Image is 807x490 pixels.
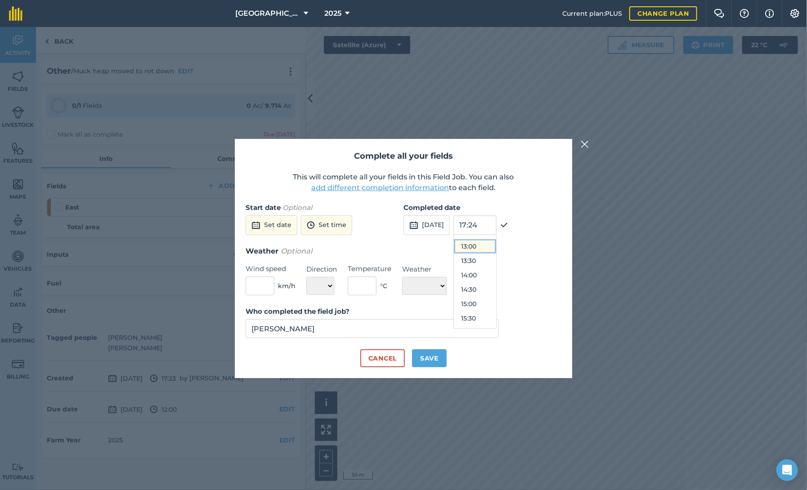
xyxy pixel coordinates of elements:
button: 15:00 [454,297,496,311]
label: Wind speed [246,263,296,274]
em: Optional [282,203,312,212]
img: svg+xml;base64,PD94bWwgdmVyc2lvbj0iMS4wIiBlbmNvZGluZz0idXRmLTgiPz4KPCEtLSBHZW5lcmF0b3I6IEFkb2JlIE... [307,220,315,231]
button: [DATE] [403,215,450,235]
button: 13:00 [454,239,496,254]
img: A question mark icon [739,9,750,18]
h2: Complete all your fields [246,150,561,163]
button: 15:30 [454,311,496,325]
span: Current plan : PLUS [562,9,622,18]
button: Cancel [360,349,405,367]
div: Open Intercom Messenger [776,459,798,481]
span: ° C [380,281,387,291]
img: svg+xml;base64,PHN2ZyB4bWxucz0iaHR0cDovL3d3dy53My5vcmcvMjAwMC9zdmciIHdpZHRoPSIyMiIgaGVpZ2h0PSIzMC... [581,139,589,150]
img: fieldmargin Logo [9,6,22,21]
button: Set time [301,215,352,235]
img: svg+xml;base64,PD94bWwgdmVyc2lvbj0iMS4wIiBlbmNvZGluZz0idXRmLTgiPz4KPCEtLSBHZW5lcmF0b3I6IEFkb2JlIE... [409,220,418,231]
button: 14:00 [454,268,496,282]
h3: Weather [246,245,561,257]
em: Optional [281,247,312,255]
span: km/h [278,281,296,291]
label: Temperature [348,263,391,274]
label: Weather [402,264,447,275]
span: 2025 [324,8,341,19]
button: 13:30 [454,254,496,268]
p: This will complete all your fields in this Field Job. You can also to each field. [246,172,561,193]
img: Two speech bubbles overlapping with the left bubble in the forefront [714,9,725,18]
label: Direction [306,264,337,275]
strong: Who completed the field job? [246,307,350,316]
button: Set date [246,215,297,235]
button: 16:00 [454,325,496,340]
a: Change plan [629,6,697,21]
button: 14:30 [454,282,496,297]
button: Save [412,349,447,367]
span: [GEOGRAPHIC_DATA] [235,8,300,19]
button: add different completion information [311,183,449,193]
img: A cog icon [789,9,800,18]
strong: Start date [246,203,281,212]
img: svg+xml;base64,PD94bWwgdmVyc2lvbj0iMS4wIiBlbmNvZGluZz0idXRmLTgiPz4KPCEtLSBHZW5lcmF0b3I6IEFkb2JlIE... [251,220,260,231]
strong: Completed date [403,203,460,212]
img: svg+xml;base64,PHN2ZyB4bWxucz0iaHR0cDovL3d3dy53My5vcmcvMjAwMC9zdmciIHdpZHRoPSIxOCIgaGVpZ2h0PSIyNC... [500,220,508,231]
img: svg+xml;base64,PHN2ZyB4bWxucz0iaHR0cDovL3d3dy53My5vcmcvMjAwMC9zdmciIHdpZHRoPSIxNyIgaGVpZ2h0PSIxNy... [765,8,774,19]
